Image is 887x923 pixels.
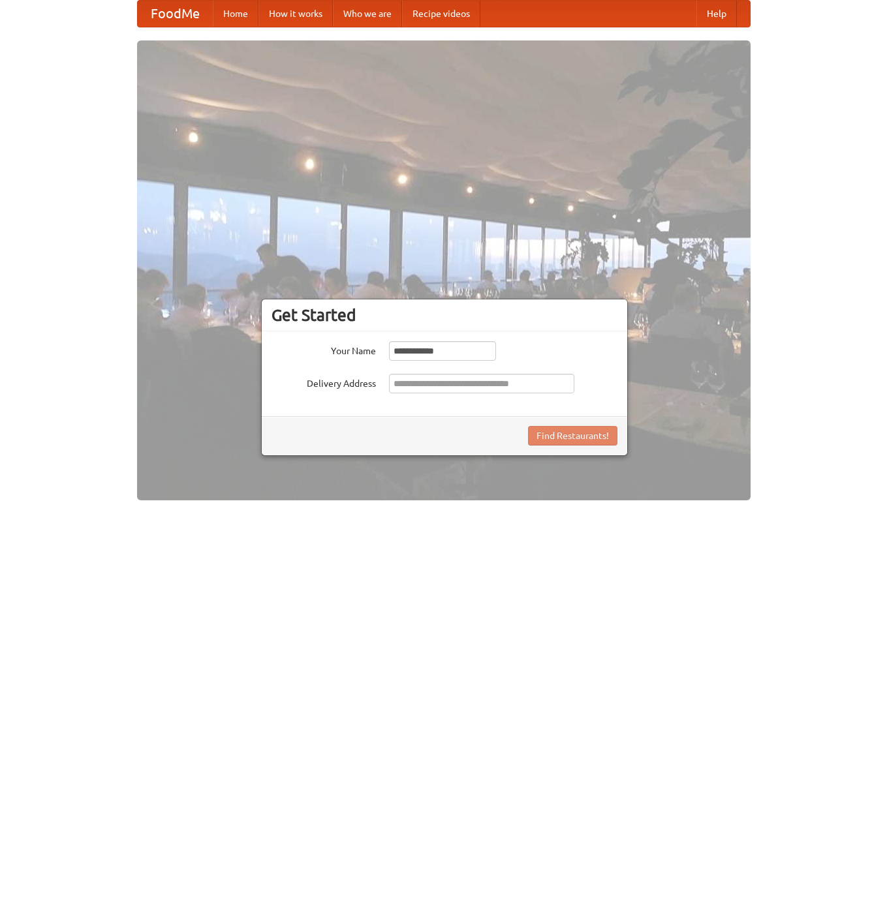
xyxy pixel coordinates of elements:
[528,426,617,446] button: Find Restaurants!
[213,1,258,27] a: Home
[696,1,737,27] a: Help
[272,341,376,357] label: Your Name
[333,1,402,27] a: Who we are
[272,305,617,325] h3: Get Started
[138,1,213,27] a: FoodMe
[272,374,376,390] label: Delivery Address
[258,1,333,27] a: How it works
[402,1,480,27] a: Recipe videos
